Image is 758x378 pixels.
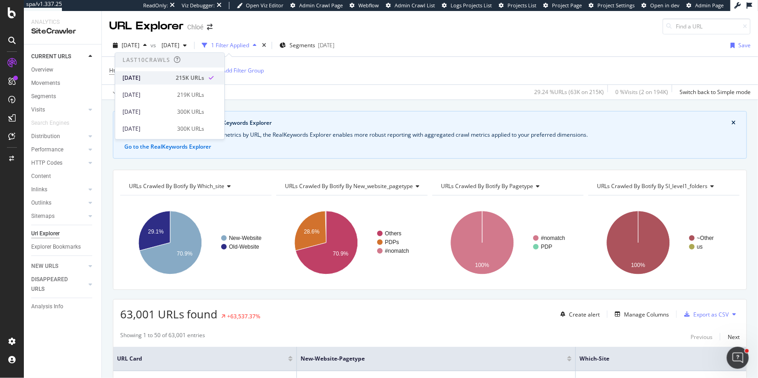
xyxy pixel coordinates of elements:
[182,2,215,9] div: Viz Debugger:
[123,56,170,64] div: Last 10 Crawls
[31,172,51,181] div: Content
[109,38,150,53] button: [DATE]
[31,211,55,221] div: Sitemaps
[276,203,428,283] div: A chart.
[451,2,492,9] span: Logs Projects List
[534,88,604,96] div: 29.24 % URLs ( 63K on 215K )
[580,355,725,363] span: Which-Site
[597,182,708,190] span: URLs Crawled By Botify By sl_level1_folders
[589,2,635,9] a: Project Settings
[222,67,264,74] div: Add Filter Group
[738,41,751,49] div: Save
[475,262,490,268] text: 100%
[432,203,584,283] svg: A chart.
[113,111,747,159] div: info banner
[697,235,714,241] text: ~Other
[31,261,58,271] div: NEW URLS
[499,2,536,9] a: Projects List
[358,2,379,9] span: Webflow
[728,331,740,342] button: Next
[123,91,172,99] div: [DATE]
[246,2,284,9] span: Open Viz Editor
[31,229,60,239] div: Url Explorer
[31,145,63,155] div: Performance
[541,244,552,250] text: PDP
[641,2,680,9] a: Open in dev
[31,198,86,208] a: Outlinks
[31,172,95,181] a: Content
[31,302,63,311] div: Analysis Info
[31,275,78,294] div: DISAPPEARED URLS
[350,2,379,9] a: Webflow
[442,2,492,9] a: Logs Projects List
[439,179,575,194] h4: URLs Crawled By Botify By pagetype
[177,91,204,99] div: 219K URLs
[385,230,401,237] text: Others
[177,125,204,133] div: 300K URLs
[31,52,86,61] a: CURRENT URLS
[693,311,729,318] div: Export as CSV
[31,242,81,252] div: Explorer Bookmarks
[31,105,45,115] div: Visits
[31,132,86,141] a: Distribution
[615,88,668,96] div: 0 % Visits ( 2 on 194K )
[31,242,95,252] a: Explorer Bookmarks
[31,118,78,128] a: Search Engines
[569,311,600,318] div: Create alert
[31,158,62,168] div: HTTP Codes
[680,307,729,322] button: Export as CSV
[31,18,94,26] div: Analytics
[31,78,95,88] a: Movements
[176,74,204,82] div: 215K URLs
[127,179,263,194] h4: URLs Crawled By Botify By which_site
[109,67,146,74] span: Http Code 500
[290,2,343,9] a: Admin Crawl Page
[31,118,69,128] div: Search Engines
[120,203,272,283] svg: A chart.
[227,312,260,320] div: +63,537.37%
[207,24,212,30] div: arrow-right-arrow-left
[229,244,259,250] text: Old-Website
[729,117,738,129] button: close banner
[385,239,399,245] text: PDPs
[31,52,71,61] div: CURRENT URLS
[31,145,86,155] a: Performance
[695,2,724,9] span: Admin Page
[588,203,740,283] svg: A chart.
[31,65,53,75] div: Overview
[691,333,713,341] div: Previous
[552,2,582,9] span: Project Page
[198,38,260,53] button: 1 Filter Applied
[31,229,95,239] a: Url Explorer
[123,125,172,133] div: [DATE]
[507,2,536,9] span: Projects List
[177,108,204,116] div: 300K URLs
[124,143,211,151] button: Go to the RealKeywords Explorer
[124,131,736,139] div: While the Site Explorer provides crawl metrics by URL, the RealKeywords Explorer enables more rob...
[134,119,731,127] div: Crawl metrics are now in the RealKeywords Explorer
[143,2,168,9] div: ReadOnly:
[386,2,435,9] a: Admin Crawl List
[31,185,86,195] a: Inlinks
[31,261,86,271] a: NEW URLS
[31,92,95,101] a: Segments
[624,311,669,318] div: Manage Columns
[120,306,217,322] span: 63,001 URLs found
[676,85,751,100] button: Switch back to Simple mode
[237,2,284,9] a: Open Viz Editor
[31,132,60,141] div: Distribution
[122,41,139,49] span: 2025 Sep. 11th
[129,182,224,190] span: URLs Crawled By Botify By which_site
[150,41,158,49] span: vs
[31,211,86,221] a: Sitemaps
[31,92,56,101] div: Segments
[318,41,334,49] div: [DATE]
[109,18,184,34] div: URL Explorer
[543,2,582,9] a: Project Page
[650,2,680,9] span: Open in dev
[595,179,731,194] h4: URLs Crawled By Botify By sl_level1_folders
[177,250,192,257] text: 70.9%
